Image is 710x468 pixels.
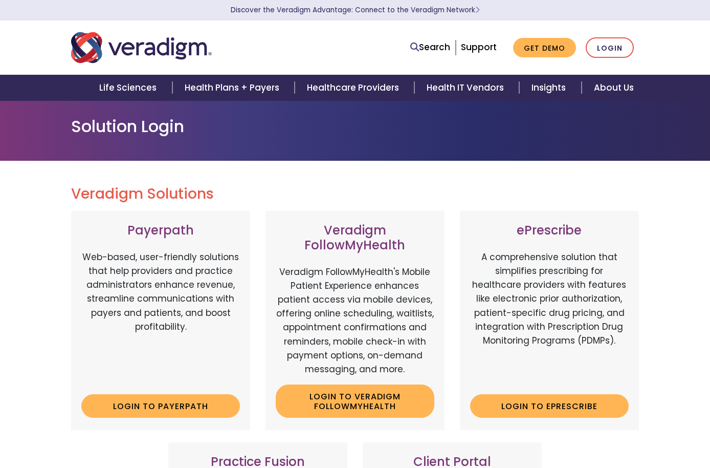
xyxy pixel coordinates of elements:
a: Support [461,41,497,53]
a: Health IT Vendors [414,75,519,101]
a: Healthcare Providers [295,75,414,101]
a: Login to Veradigm FollowMyHealth [276,385,434,418]
a: Insights [519,75,581,101]
a: Discover the Veradigm Advantage: Connect to the Veradigm NetworkLearn More [231,5,480,15]
a: Get Demo [513,38,576,58]
img: Veradigm logo [71,31,212,65]
a: Health Plans + Payers [172,75,295,101]
h1: Solution Login [71,117,639,136]
a: Login to ePrescribe [470,394,629,418]
span: Learn More [475,5,480,15]
a: Login to Payerpath [81,394,240,418]
a: Login [586,37,634,58]
h3: Payerpath [81,223,240,238]
h3: ePrescribe [470,223,629,238]
h3: Veradigm FollowMyHealth [276,223,434,253]
a: Life Sciences [87,75,172,101]
h2: Veradigm Solutions [71,185,639,203]
a: Search [410,40,450,54]
p: Web-based, user-friendly solutions that help providers and practice administrators enhance revenu... [81,250,240,386]
p: A comprehensive solution that simplifies prescribing for healthcare providers with features like ... [470,250,629,386]
a: About Us [582,75,646,101]
p: Veradigm FollowMyHealth's Mobile Patient Experience enhances patient access via mobile devices, o... [276,265,434,377]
